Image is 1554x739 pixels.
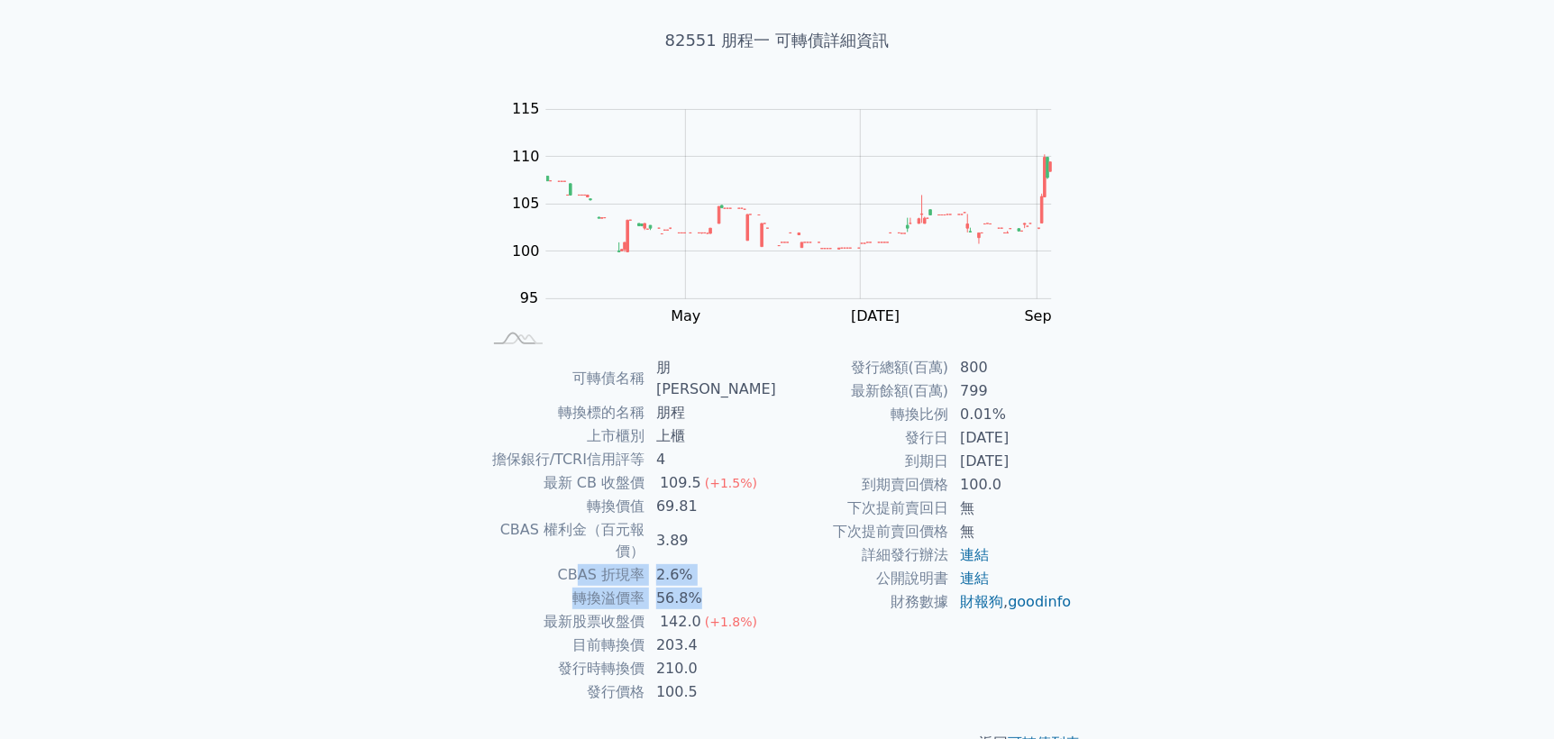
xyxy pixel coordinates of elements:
td: 3.89 [645,518,777,563]
td: , [949,590,1073,614]
td: 56.8% [645,587,777,610]
td: 上櫃 [645,424,777,448]
td: 可轉債名稱 [481,356,645,401]
td: 無 [949,520,1073,543]
td: 轉換溢價率 [481,587,645,610]
a: goodinfo [1008,593,1071,610]
td: 朋[PERSON_NAME] [645,356,777,401]
td: 發行總額(百萬) [777,356,949,379]
tspan: 105 [512,196,540,213]
td: [DATE] [949,426,1073,450]
td: 203.4 [645,634,777,657]
td: 詳細發行辦法 [777,543,949,567]
td: 轉換標的名稱 [481,401,645,424]
td: 210.0 [645,657,777,680]
td: 2.6% [645,563,777,587]
td: 下次提前賣回日 [777,497,949,520]
td: 4 [645,448,777,471]
td: 朋程 [645,401,777,424]
td: 到期日 [777,450,949,473]
span: (+1.8%) [705,615,757,629]
td: CBAS 折現率 [481,563,645,587]
h1: 82551 朋程一 可轉債詳細資訊 [460,28,1094,53]
td: 0.01% [949,403,1073,426]
td: 發行時轉換價 [481,657,645,680]
td: 到期賣回價格 [777,473,949,497]
td: 無 [949,497,1073,520]
tspan: [DATE] [851,308,900,325]
a: 財報狗 [960,593,1003,610]
td: 最新股票收盤價 [481,610,645,634]
tspan: 115 [512,101,540,118]
td: 799 [949,379,1073,403]
td: 最新 CB 收盤價 [481,471,645,495]
td: 69.81 [645,495,777,518]
td: 發行價格 [481,680,645,704]
td: 100.5 [645,680,777,704]
td: 上市櫃別 [481,424,645,448]
td: 最新餘額(百萬) [777,379,949,403]
a: 連結 [960,546,989,563]
tspan: 100 [512,242,540,260]
tspan: May [671,308,700,325]
td: 發行日 [777,426,949,450]
td: 財務數據 [777,590,949,614]
td: [DATE] [949,450,1073,473]
iframe: Chat Widget [1464,652,1554,739]
span: (+1.5%) [705,476,757,490]
tspan: Sep [1025,308,1052,325]
div: 聊天小工具 [1464,652,1554,739]
a: 連結 [960,570,989,587]
td: 下次提前賣回價格 [777,520,949,543]
td: 擔保銀行/TCRI信用評等 [481,448,645,471]
tspan: 110 [512,148,540,165]
td: 轉換比例 [777,403,949,426]
td: 公開說明書 [777,567,949,590]
td: 800 [949,356,1073,379]
td: CBAS 權利金（百元報價） [481,518,645,563]
tspan: 95 [520,290,538,307]
td: 100.0 [949,473,1073,497]
div: 142.0 [656,611,705,633]
td: 轉換價值 [481,495,645,518]
g: Chart [502,101,1079,325]
div: 109.5 [656,472,705,494]
td: 目前轉換價 [481,634,645,657]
